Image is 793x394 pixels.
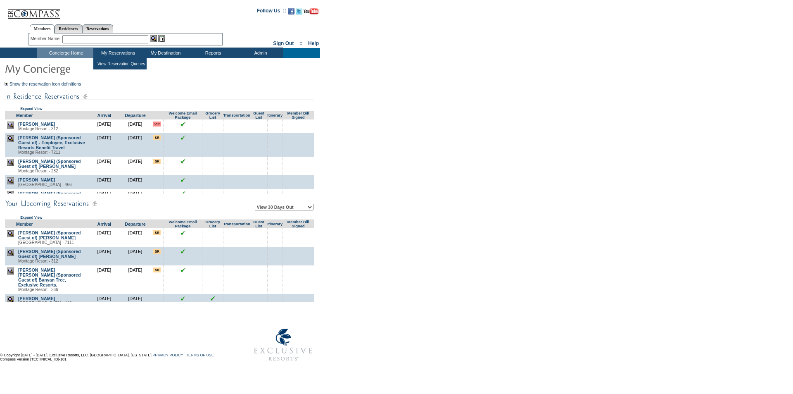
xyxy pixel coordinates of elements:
[7,267,14,275] img: view
[180,249,185,254] img: chkSmaller.gif
[89,189,120,208] td: [DATE]
[205,220,220,228] a: Grocery List
[120,119,151,133] td: [DATE]
[18,267,81,287] a: [PERSON_NAME] [PERSON_NAME] (Sponsored Guest of) Banyan Tree, Exclusive Resorts,
[169,220,197,228] a: Welcome Email Package
[287,220,309,228] a: Member Bill Signed
[304,8,318,14] img: Subscribe to our YouTube Channel
[150,35,157,42] img: View
[82,24,113,33] a: Reservations
[7,191,14,198] img: view
[158,35,165,42] img: Reservations
[180,191,185,196] img: chkSmaller.gif
[141,48,188,58] td: My Destination
[7,159,14,166] img: view
[16,222,33,227] a: Member
[16,113,33,118] a: Member
[223,222,250,226] a: Transportation
[18,259,58,263] span: Montage Resort - 312
[5,198,252,209] img: subTtlConUpcomingReservatio.gif
[120,247,151,265] td: [DATE]
[186,353,214,357] a: TERMS OF USE
[180,122,185,127] img: chkSmaller.gif
[18,177,55,182] a: [PERSON_NAME]
[153,135,161,140] input: There are special requests for this reservation!
[89,133,120,157] td: [DATE]
[125,113,145,118] a: Departure
[180,159,185,164] img: chkSmaller.gif
[18,182,72,187] span: [GEOGRAPHIC_DATA] - 466
[180,135,185,140] img: chkSmaller.gif
[18,230,81,240] a: [PERSON_NAME] (Sponsored Guest of) [PERSON_NAME]
[223,113,250,117] a: Transportation
[298,135,299,136] img: blank.gif
[304,10,318,15] a: Subscribe to our YouTube Channel
[97,113,112,118] a: Arrival
[257,7,286,17] td: Follow Us ::
[180,177,185,182] img: chkSmaller.gif
[89,265,120,294] td: [DATE]
[89,247,120,265] td: [DATE]
[296,10,302,15] a: Follow us on Twitter
[180,230,185,235] img: chkSmaller.gif
[299,41,303,46] span: ::
[7,177,14,184] img: view
[55,24,82,33] a: Residences
[120,294,151,308] td: [DATE]
[31,35,62,42] div: Member Name:
[153,249,161,254] input: There are special requests for this reservation!
[120,228,151,247] td: [DATE]
[287,111,309,119] a: Member Bill Signed
[180,296,185,301] img: chkSmaller.gif
[205,111,220,119] a: Grocery List
[7,135,14,142] img: view
[20,107,42,111] a: Expand View
[7,230,14,237] img: view
[7,296,14,303] img: view
[152,353,183,357] a: PRIVACY POLICY
[120,133,151,157] td: [DATE]
[267,113,283,117] a: Itinerary
[18,122,55,127] a: [PERSON_NAME]
[20,215,42,220] a: Expand View
[89,119,120,133] td: [DATE]
[97,222,112,227] a: Arrival
[236,48,283,58] td: Admin
[153,122,161,127] input: VIP member
[18,127,58,131] span: Montage Resort - 312
[18,296,55,301] a: [PERSON_NAME]
[246,324,320,365] img: Exclusive Resorts
[95,60,146,68] td: View Reservation Queues
[9,81,81,86] a: Show the reservation icon definitions
[120,189,151,208] td: [DATE]
[30,24,55,33] a: Members
[18,301,72,306] span: [GEOGRAPHIC_DATA] - 412
[253,111,264,119] a: Guest List
[298,122,299,122] img: blank.gif
[89,157,120,175] td: [DATE]
[18,191,81,201] a: [PERSON_NAME] (Sponsored Guest of) [PERSON_NAME]
[153,159,161,164] input: There are special requests for this reservation!
[89,294,120,308] td: [DATE]
[18,249,81,259] a: [PERSON_NAME] (Sponsored Guest of) [PERSON_NAME]
[18,287,58,292] span: Montage Resort - 366
[298,267,299,268] img: blank.gif
[273,41,294,46] a: Sign Out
